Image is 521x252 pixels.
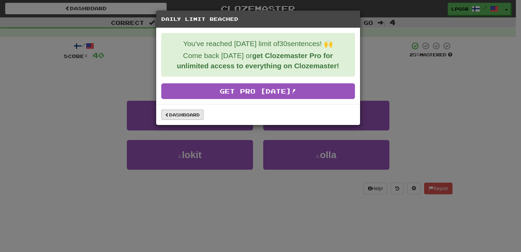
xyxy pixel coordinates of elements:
h5: Daily Limit Reached [161,16,355,23]
a: Get Pro [DATE]! [161,83,355,99]
p: You've reached [DATE] limit of 30 sentences! 🙌 [167,39,349,49]
strong: get Clozemaster Pro for unlimited access to everything on Clozemaster! [177,52,339,70]
a: Dashboard [161,110,204,120]
p: Come back [DATE] or [167,51,349,71]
